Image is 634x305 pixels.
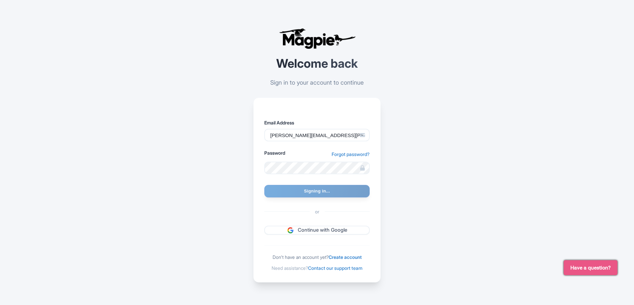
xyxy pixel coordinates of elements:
button: Have a question? [564,260,617,275]
input: Enter your email address [264,129,370,141]
div: Don't have an account yet? [264,254,370,261]
span: Have a question? [570,264,611,272]
div: Need assistance? [264,265,370,271]
p: Sign in to your account to continue [253,78,381,87]
input: Signing in... [264,185,370,197]
a: Continue with Google [264,226,370,235]
img: logo-ab69f6fb50320c5b225c76a69d11143b.png [277,28,357,49]
label: Email Address [264,119,370,126]
a: Contact our support team [308,265,362,271]
a: Create account [329,254,362,260]
a: Forgot password? [332,151,370,158]
span: or [310,208,325,215]
h2: Welcome back [253,57,381,70]
label: Password [264,149,285,156]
